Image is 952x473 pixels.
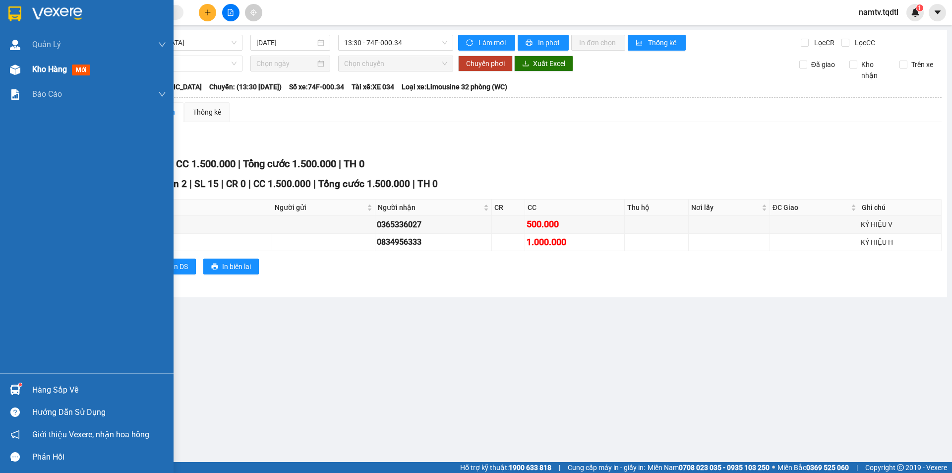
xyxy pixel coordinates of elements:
[679,464,770,472] strong: 0708 023 035 - 0935 103 250
[851,37,877,48] span: Lọc CC
[527,217,623,231] div: 500.000
[10,89,20,100] img: solution-icon
[648,462,770,473] span: Miền Nam
[189,178,192,190] span: |
[522,60,529,68] span: download
[226,178,246,190] span: CR 0
[275,202,365,213] span: Người gửi
[248,178,251,190] span: |
[10,40,20,50] img: warehouse-icon
[897,464,904,471] span: copyright
[158,41,166,49] span: down
[256,37,315,48] input: 13/08/2025
[238,158,240,170] span: |
[916,4,923,11] sup: 1
[222,261,251,272] span: In biên lai
[636,39,644,47] span: bar-chart
[861,219,940,230] div: KÝ HIỆU V
[98,236,270,248] div: 10 BAO BẮP HƯƠNG
[526,39,534,47] span: printer
[413,178,415,190] span: |
[466,39,475,47] span: sync
[32,383,166,398] div: Hàng sắp về
[194,178,219,190] span: SL 15
[772,466,775,470] span: ⚪️
[628,35,686,51] button: bar-chartThống kê
[339,158,341,170] span: |
[153,259,196,274] button: printerIn DS
[161,178,187,190] span: Đơn 2
[253,178,311,190] span: CC 1.500.000
[352,81,394,92] span: Tài xế: XE 034
[911,8,920,17] img: icon-new-feature
[559,462,560,473] span: |
[313,178,316,190] span: |
[807,59,839,70] span: Đã giao
[806,464,849,472] strong: 0369 525 060
[10,385,20,395] img: warehouse-icon
[32,38,61,51] span: Quản Lý
[458,35,515,51] button: syncLàm mới
[32,428,149,441] span: Giới thiệu Vexere, nhận hoa hồng
[19,383,22,386] sup: 1
[193,107,221,118] div: Thống kê
[32,450,166,465] div: Phản hồi
[8,6,21,21] img: logo-vxr
[533,58,565,69] span: Xuất Excel
[245,4,262,21] button: aim
[98,219,270,231] div: 5 BAO BẮP
[492,200,525,216] th: CR
[525,200,625,216] th: CC
[857,59,892,81] span: Kho nhận
[32,88,62,100] span: Báo cáo
[933,8,942,17] span: caret-down
[509,464,551,472] strong: 1900 633 818
[199,4,216,21] button: plus
[211,263,218,271] span: printer
[209,81,282,92] span: Chuyến: (13:30 [DATE])
[158,90,166,98] span: down
[32,405,166,420] div: Hướng dẫn sử dụng
[176,158,236,170] span: CC 1.500.000
[10,452,20,462] span: message
[344,56,447,71] span: Chọn chuyến
[10,407,20,417] span: question-circle
[344,35,447,50] span: 13:30 - 74F-000.34
[243,158,336,170] span: Tổng cước 1.500.000
[318,178,410,190] span: Tổng cước 1.500.000
[32,65,67,74] span: Kho hàng
[227,9,234,16] span: file-add
[851,6,906,18] span: namtv.tqdtl
[203,259,259,274] button: printerIn biên lai
[648,37,678,48] span: Thống kê
[810,37,836,48] span: Lọc CR
[417,178,438,190] span: TH 0
[402,81,507,92] span: Loại xe: Limousine 32 phòng (WC)
[859,200,942,216] th: Ghi chú
[460,462,551,473] span: Hỗ trợ kỹ thuật:
[221,178,224,190] span: |
[571,35,625,51] button: In đơn chọn
[777,462,849,473] span: Miền Bắc
[538,37,561,48] span: In phơi
[204,9,211,16] span: plus
[861,237,940,248] div: KÝ HIỆU H
[10,430,20,439] span: notification
[773,202,849,213] span: ĐC Giao
[172,261,188,272] span: In DS
[478,37,507,48] span: Làm mới
[856,462,858,473] span: |
[691,202,760,213] span: Nơi lấy
[625,200,689,216] th: Thu hộ
[527,235,623,249] div: 1.000.000
[256,58,315,69] input: Chọn ngày
[929,4,946,21] button: caret-down
[222,4,239,21] button: file-add
[378,202,481,213] span: Người nhận
[344,158,364,170] span: TH 0
[514,56,573,71] button: downloadXuất Excel
[72,65,90,75] span: mới
[96,200,272,216] th: Tên hàng
[918,4,921,11] span: 1
[458,56,513,71] button: Chuyển phơi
